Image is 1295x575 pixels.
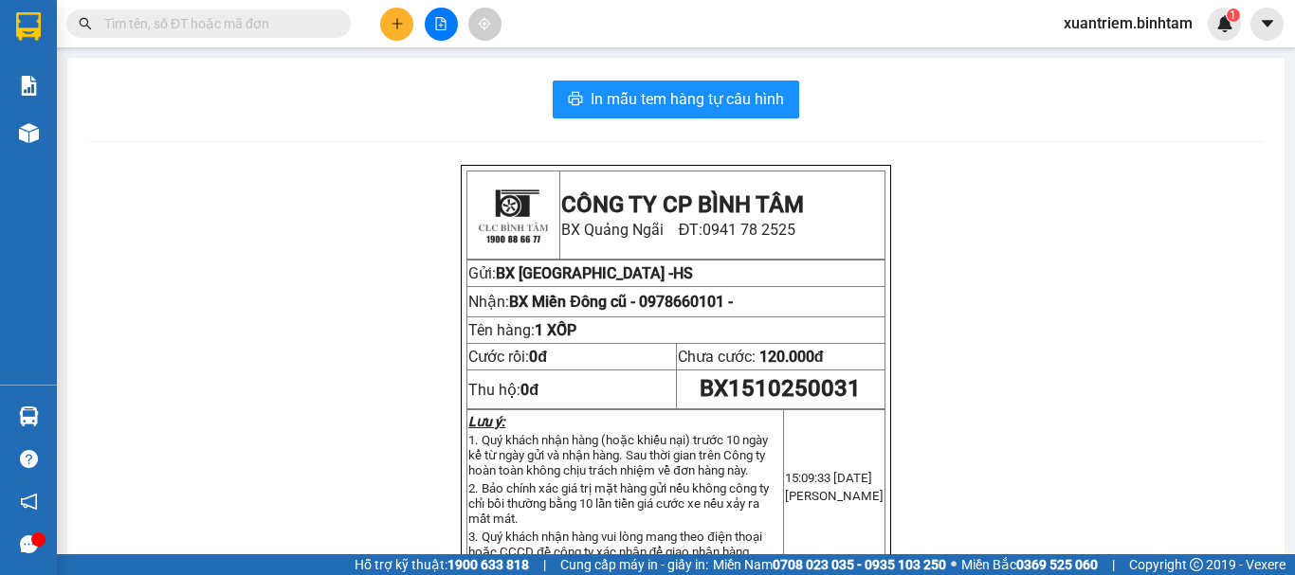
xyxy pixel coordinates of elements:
span: Hỗ trợ kỹ thuật: [355,554,529,575]
span: Gửi: [468,264,496,282]
button: aim [468,8,502,41]
span: Nhận: [468,293,733,311]
button: file-add [425,8,458,41]
img: solution-icon [19,76,39,96]
span: [PERSON_NAME] [785,489,884,503]
span: BX Quảng Ngãi ĐT: [561,221,796,239]
button: caret-down [1250,8,1284,41]
span: xuantriem.binhtam [1049,11,1208,35]
sup: 1 [1227,9,1240,22]
span: printer [568,91,583,109]
span: ⚪️ [951,561,957,568]
span: file-add [434,17,447,30]
span: Cung cấp máy in - giấy in: [560,554,708,575]
span: copyright [1190,558,1203,571]
button: plus [380,8,413,41]
span: BX [GEOGRAPHIC_DATA] - [496,264,673,282]
span: | [543,554,546,575]
span: 15:09:33 [DATE] [785,471,872,485]
span: In mẫu tem hàng tự cấu hình [591,87,784,111]
span: 0đ [529,348,547,366]
strong: CÔNG TY CP BÌNH TÂM [561,191,804,218]
span: search [79,17,92,30]
strong: 1900 633 818 [447,557,529,572]
span: 0978660101 - [639,293,733,311]
span: 120.000đ [759,348,824,366]
span: BX1510250031 [700,375,861,402]
strong: 0369 525 060 [1016,557,1098,572]
span: aim [478,17,491,30]
span: 3. Quý khách nhận hàng vui lòng mang theo điện thoại hoặc CCCD đề công ty xác nhận để giao nhận h... [468,530,761,559]
span: Chưa cước: [678,348,824,366]
img: warehouse-icon [19,123,39,143]
span: Thu hộ: [468,381,538,399]
input: Tìm tên, số ĐT hoặc mã đơn [104,13,328,34]
strong: 0đ [520,381,538,399]
span: 2. Bảo chính xác giá trị mặt hàng gửi nếu không công ty chỉ bồi thường bằng 10 lần tiền giá cước ... [468,481,769,526]
img: warehouse-icon [19,406,39,426]
img: icon-new-feature [1216,15,1233,32]
strong: 0708 023 035 - 0935 103 250 [773,557,946,572]
span: Miền Bắc [961,554,1098,575]
img: logo-vxr [16,12,41,41]
span: 0941 78 2525 [702,221,795,239]
span: question-circle [20,450,38,468]
strong: Lưu ý: [468,414,505,429]
img: logo [470,172,556,258]
span: 1 [1230,9,1236,22]
span: HS [673,264,693,282]
span: Cước rồi: [468,348,547,366]
span: BX Miền Đông cũ - [509,293,733,311]
span: Tên hàng: [468,321,576,339]
span: caret-down [1259,15,1276,32]
span: plus [391,17,404,30]
span: notification [20,493,38,511]
span: | [1112,554,1115,575]
span: Miền Nam [713,554,946,575]
span: 1. Quý khách nhận hàng (hoặc khiếu nại) trước 10 ngày kể từ ngày gửi và nhận hàng. Sau thời gian ... [468,433,768,477]
button: printerIn mẫu tem hàng tự cấu hình [553,81,799,118]
span: message [20,535,38,553]
span: 1 XỐP [535,321,576,339]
